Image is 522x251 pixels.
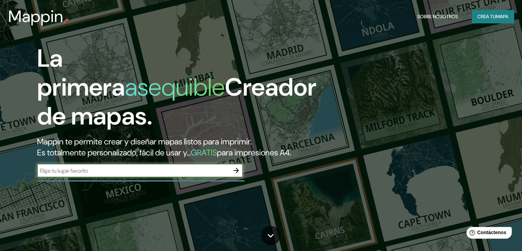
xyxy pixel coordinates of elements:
font: Es totalmente personalizado, fácil de usar y... [37,147,191,158]
font: Creador de mapas. [37,71,316,132]
font: Mappin [8,6,63,27]
font: mapa [496,13,508,20]
img: pin de mapeo [63,18,69,23]
font: para impresiones A4. [217,147,291,158]
button: Crea tumapa [472,10,514,23]
font: Mappin te permite crear y diseñar mapas listos para imprimir. [37,136,252,147]
font: GRATIS [191,147,217,158]
font: asequible [125,71,225,103]
font: La primera [37,42,125,103]
font: Sobre nosotros [417,13,458,20]
button: Sobre nosotros [415,10,461,23]
input: Elige tu lugar favorito [37,167,229,175]
iframe: Lanzador de widgets de ayuda [461,224,514,243]
font: Crea tu [477,13,496,20]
